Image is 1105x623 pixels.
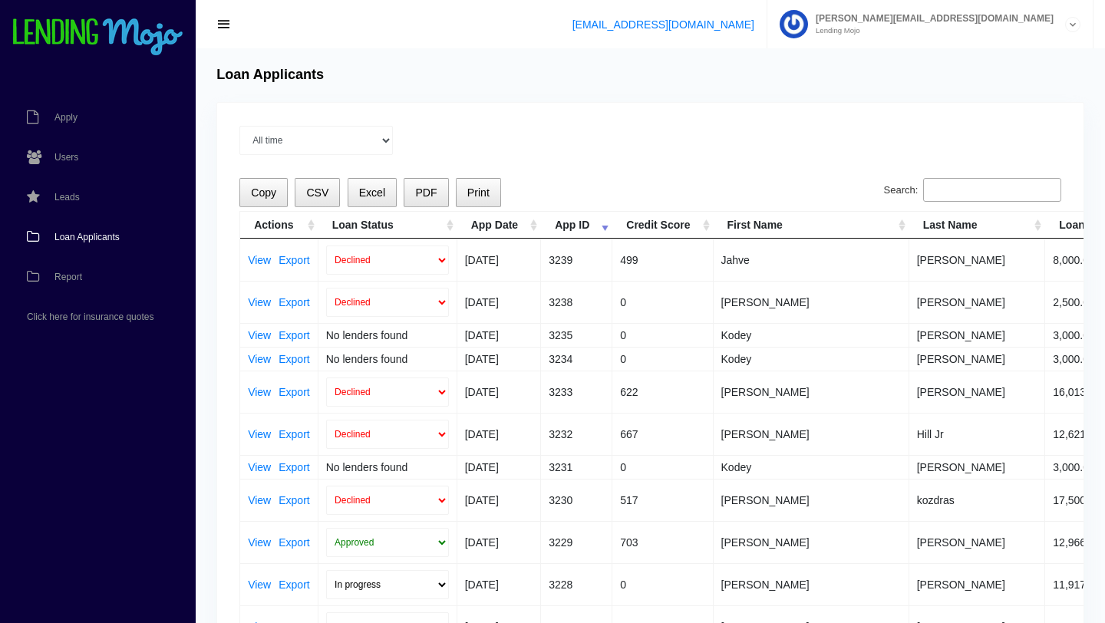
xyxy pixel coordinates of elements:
td: 517 [612,479,713,521]
a: Export [279,330,309,341]
td: 3233 [541,371,612,413]
a: View [248,255,271,265]
td: 3235 [541,323,612,347]
small: Lending Mojo [808,27,1054,35]
td: 3229 [541,521,612,563]
td: 3228 [541,563,612,605]
td: 0 [612,455,713,479]
span: Excel [359,186,385,199]
td: [PERSON_NAME] [714,413,909,455]
td: Hill Jr [909,413,1046,455]
td: [PERSON_NAME] [909,455,1046,479]
td: Kodey [714,323,909,347]
td: 499 [612,239,713,281]
th: Last Name: activate to sort column ascending [909,212,1046,239]
span: Leads [54,193,80,202]
a: Export [279,387,309,397]
td: [DATE] [457,347,541,371]
td: [PERSON_NAME] [714,521,909,563]
button: Excel [348,178,397,208]
td: [DATE] [457,479,541,521]
span: CSV [306,186,328,199]
td: [PERSON_NAME] [714,371,909,413]
td: 703 [612,521,713,563]
a: View [248,462,271,473]
a: View [248,579,271,590]
td: 0 [612,281,713,323]
a: View [248,495,271,506]
td: No lenders found [318,347,457,371]
a: [EMAIL_ADDRESS][DOMAIN_NAME] [572,18,754,31]
label: Search: [884,178,1061,203]
a: View [248,297,271,308]
span: Click here for insurance quotes [27,312,153,321]
span: Loan Applicants [54,232,120,242]
td: 3239 [541,239,612,281]
td: Kodey [714,455,909,479]
td: [PERSON_NAME] [714,479,909,521]
td: 667 [612,413,713,455]
a: Export [279,255,309,265]
span: Apply [54,113,78,122]
th: App Date: activate to sort column ascending [457,212,541,239]
span: [PERSON_NAME][EMAIL_ADDRESS][DOMAIN_NAME] [808,14,1054,23]
td: 3231 [541,455,612,479]
td: 0 [612,323,713,347]
td: Jahve [714,239,909,281]
span: Copy [251,186,276,199]
a: Export [279,537,309,548]
td: [PERSON_NAME] [909,521,1046,563]
a: Export [279,429,309,440]
img: logo-small.png [12,18,184,57]
span: Users [54,153,78,162]
td: 3234 [541,347,612,371]
a: View [248,354,271,364]
td: [PERSON_NAME] [909,563,1046,605]
a: Export [279,297,309,308]
button: CSV [295,178,340,208]
span: Report [54,272,82,282]
button: PDF [404,178,448,208]
h4: Loan Applicants [216,67,324,84]
td: [PERSON_NAME] [714,281,909,323]
td: [PERSON_NAME] [714,563,909,605]
td: Kodey [714,347,909,371]
td: [PERSON_NAME] [909,323,1046,347]
a: View [248,387,271,397]
a: Export [279,495,309,506]
td: 3232 [541,413,612,455]
td: No lenders found [318,455,457,479]
th: First Name: activate to sort column ascending [714,212,909,239]
a: Export [279,354,309,364]
td: 0 [612,347,713,371]
td: [PERSON_NAME] [909,347,1046,371]
td: 3230 [541,479,612,521]
a: View [248,429,271,440]
span: PDF [415,186,437,199]
td: [DATE] [457,371,541,413]
td: [DATE] [457,281,541,323]
button: Print [456,178,501,208]
th: Actions: activate to sort column ascending [240,212,318,239]
td: [PERSON_NAME] [909,239,1046,281]
a: Export [279,579,309,590]
td: [DATE] [457,239,541,281]
span: Print [467,186,490,199]
td: [DATE] [457,413,541,455]
td: [DATE] [457,563,541,605]
td: No lenders found [318,323,457,347]
td: [DATE] [457,455,541,479]
th: Credit Score: activate to sort column ascending [612,212,713,239]
td: 0 [612,563,713,605]
td: [PERSON_NAME] [909,281,1046,323]
td: kozdras [909,479,1046,521]
th: Loan Status: activate to sort column ascending [318,212,457,239]
a: View [248,330,271,341]
td: 622 [612,371,713,413]
td: 3238 [541,281,612,323]
td: [DATE] [457,521,541,563]
td: [PERSON_NAME] [909,371,1046,413]
img: Profile image [780,10,808,38]
input: Search: [923,178,1061,203]
th: App ID: activate to sort column ascending [541,212,612,239]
